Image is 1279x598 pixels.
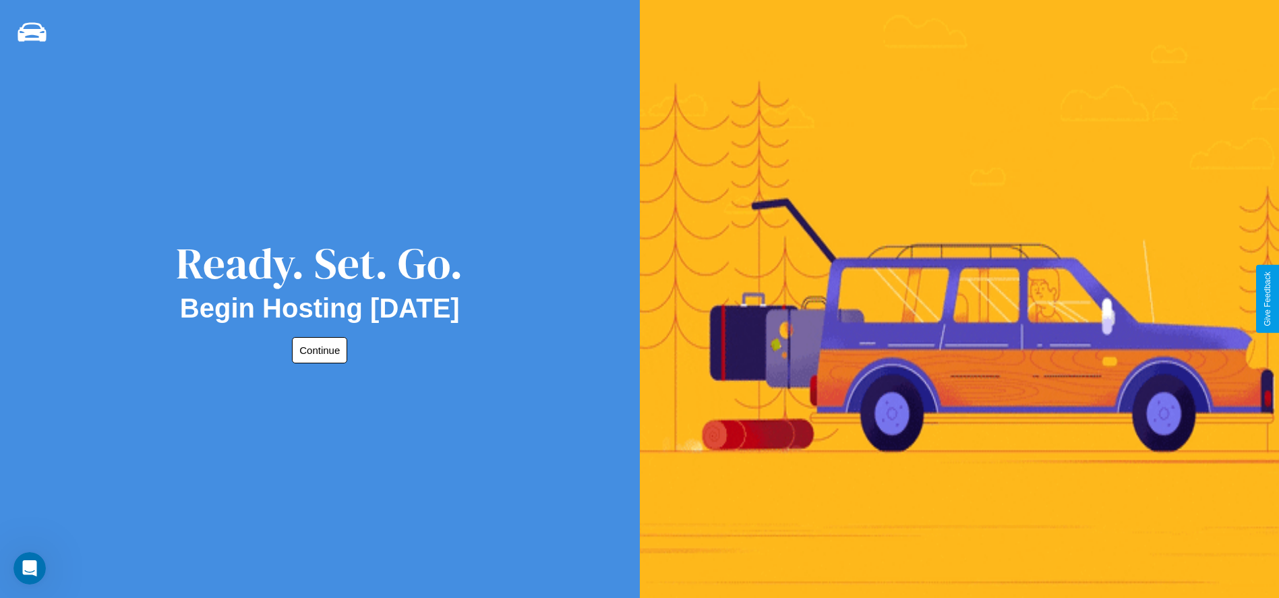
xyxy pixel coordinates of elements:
div: Give Feedback [1263,272,1272,326]
h2: Begin Hosting [DATE] [180,293,460,324]
button: Continue [292,337,347,363]
iframe: Intercom live chat [13,552,46,585]
div: Ready. Set. Go. [176,233,463,293]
